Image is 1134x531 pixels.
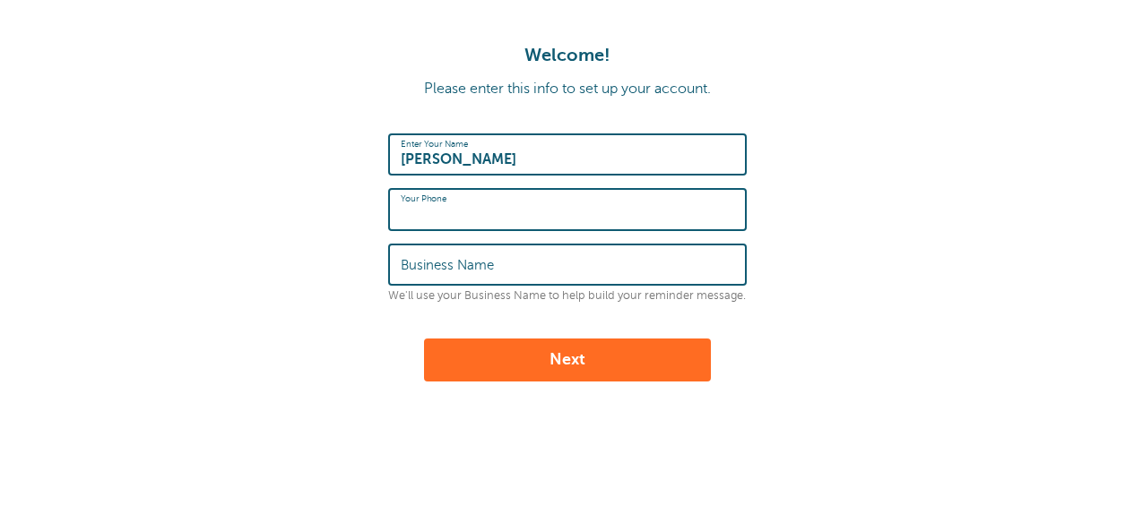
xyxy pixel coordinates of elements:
[401,139,468,150] label: Enter Your Name
[401,193,446,204] label: Your Phone
[401,257,494,273] label: Business Name
[388,289,747,303] p: We'll use your Business Name to help build your reminder message.
[424,338,711,381] button: Next
[18,81,1116,98] p: Please enter this info to set up your account.
[18,45,1116,66] h1: Welcome!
